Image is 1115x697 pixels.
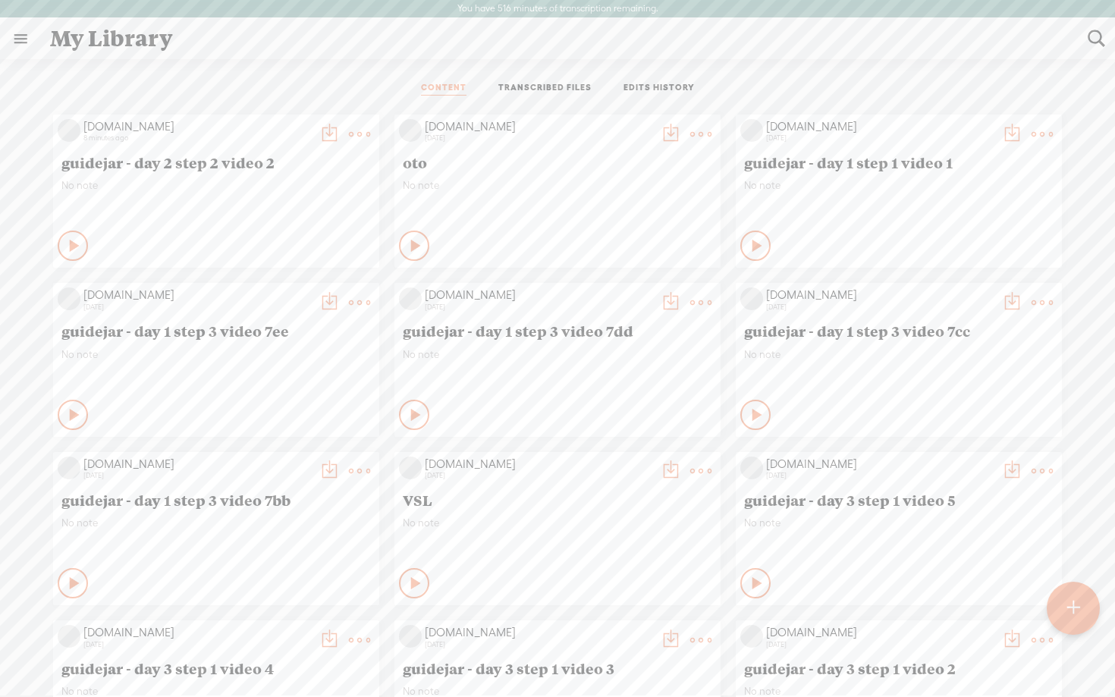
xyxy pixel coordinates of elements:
div: [DOMAIN_NAME] [425,287,652,303]
span: No note [61,179,371,192]
div: [DOMAIN_NAME] [766,457,994,472]
img: videoLoading.png [58,287,80,310]
a: CONTENT [421,82,466,96]
span: guidejar - day 1 step 3 video 7bb [61,491,371,509]
div: [DOMAIN_NAME] [425,457,652,472]
span: No note [744,348,1054,361]
div: [DOMAIN_NAME] [83,625,311,640]
img: videoLoading.png [399,457,422,479]
img: videoLoading.png [740,287,763,310]
span: No note [744,516,1054,529]
div: [DOMAIN_NAME] [83,287,311,303]
img: videoLoading.png [58,457,80,479]
span: No note [61,516,371,529]
span: guidejar - day 3 step 1 video 4 [61,659,371,677]
div: [DATE] [766,471,994,480]
img: videoLoading.png [740,625,763,648]
span: guidejar - day 3 step 1 video 5 [744,491,1054,509]
span: VSL [403,491,712,509]
span: guidejar - day 1 step 3 video 7dd [403,322,712,340]
div: [DATE] [766,303,994,312]
span: No note [61,348,371,361]
div: [DATE] [83,303,311,312]
div: [DATE] [766,133,994,143]
div: 8 minutes ago [83,133,311,143]
div: [DATE] [425,640,652,649]
img: videoLoading.png [58,119,80,142]
span: guidejar - day 3 step 1 video 3 [403,659,712,677]
img: videoLoading.png [399,119,422,142]
div: [DATE] [425,471,652,480]
span: guidejar - day 1 step 3 video 7cc [744,322,1054,340]
div: [DATE] [83,471,311,480]
a: TRANSCRIBED FILES [498,82,592,96]
span: guidejar - day 1 step 3 video 7ee [61,322,371,340]
span: guidejar - day 1 step 1 video 1 [744,153,1054,171]
div: [DOMAIN_NAME] [425,119,652,134]
div: [DOMAIN_NAME] [425,625,652,640]
label: You have 516 minutes of transcription remaining. [457,3,658,15]
div: [DATE] [766,640,994,649]
div: [DOMAIN_NAME] [766,119,994,134]
div: My Library [39,19,1077,58]
span: No note [403,179,712,192]
div: [DOMAIN_NAME] [766,625,994,640]
span: oto [403,153,712,171]
div: [DOMAIN_NAME] [766,287,994,303]
div: [DATE] [425,133,652,143]
a: EDITS HISTORY [623,82,695,96]
span: guidejar - day 2 step 2 video 2 [61,153,371,171]
img: videoLoading.png [58,625,80,648]
div: [DOMAIN_NAME] [83,457,311,472]
div: [DATE] [425,303,652,312]
span: No note [403,348,712,361]
img: videoLoading.png [399,287,422,310]
div: [DATE] [83,640,311,649]
img: videoLoading.png [740,119,763,142]
span: No note [744,179,1054,192]
img: videoLoading.png [399,625,422,648]
div: [DOMAIN_NAME] [83,119,311,134]
img: videoLoading.png [740,457,763,479]
span: No note [403,516,712,529]
span: guidejar - day 3 step 1 video 2 [744,659,1054,677]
